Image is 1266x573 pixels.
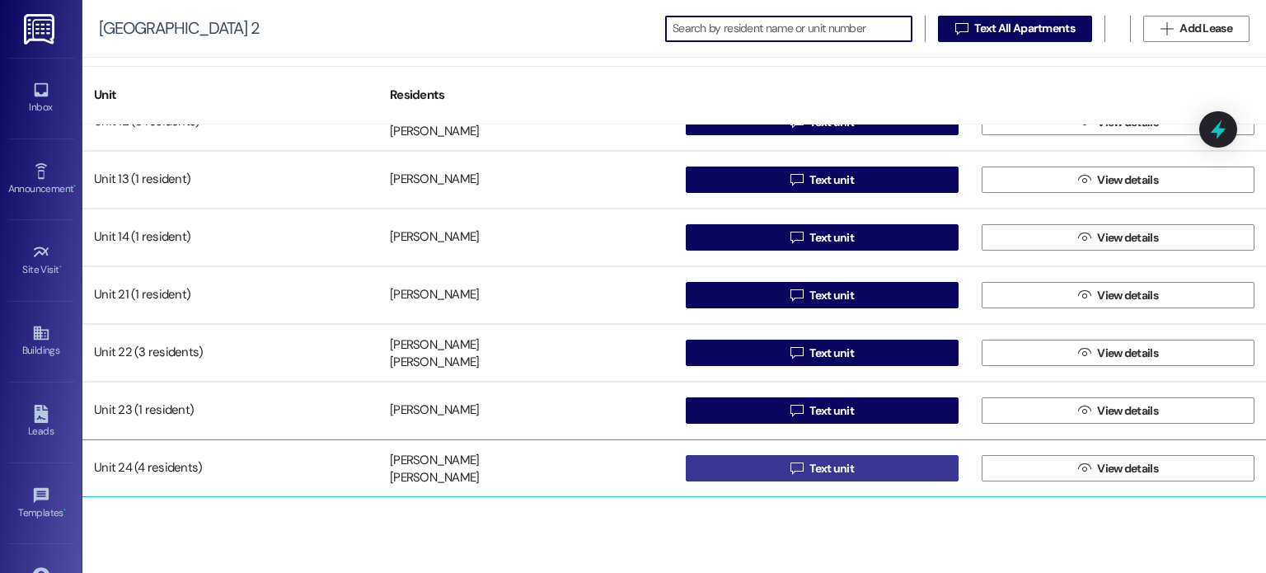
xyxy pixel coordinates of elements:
[809,171,854,189] span: Text unit
[1078,404,1090,417] i: 
[686,282,959,308] button: Text unit
[790,346,803,359] i: 
[686,340,959,366] button: Text unit
[1097,229,1158,247] span: View details
[63,505,66,516] span: •
[790,173,803,186] i: 
[982,397,1254,424] button: View details
[82,279,378,312] div: Unit 21 (1 resident)
[686,455,959,481] button: Text unit
[982,455,1254,481] button: View details
[8,319,74,364] a: Buildings
[1097,460,1158,477] span: View details
[390,470,479,487] div: [PERSON_NAME]
[99,20,260,37] div: [GEOGRAPHIC_DATA] 2
[790,404,803,417] i: 
[1143,16,1250,42] button: Add Lease
[82,221,378,254] div: Unit 14 (1 resident)
[809,287,854,304] span: Text unit
[809,229,854,247] span: Text unit
[982,167,1254,193] button: View details
[390,336,479,354] div: [PERSON_NAME]
[82,75,378,115] div: Unit
[82,336,378,369] div: Unit 22 (3 residents)
[673,17,912,40] input: Search by resident name or unit number
[73,181,76,192] span: •
[1097,345,1158,362] span: View details
[390,171,479,189] div: [PERSON_NAME]
[390,452,479,469] div: [PERSON_NAME]
[790,289,803,302] i: 
[59,261,62,273] span: •
[982,224,1254,251] button: View details
[1078,231,1090,244] i: 
[390,287,479,304] div: [PERSON_NAME]
[974,20,1075,37] span: Text All Apartments
[1160,22,1173,35] i: 
[790,462,803,475] i: 
[982,340,1254,366] button: View details
[82,394,378,427] div: Unit 23 (1 resident)
[390,124,479,141] div: [PERSON_NAME]
[82,163,378,196] div: Unit 13 (1 resident)
[390,402,479,420] div: [PERSON_NAME]
[82,452,378,485] div: Unit 24 (4 residents)
[8,238,74,283] a: Site Visit •
[1097,402,1158,420] span: View details
[1179,20,1232,37] span: Add Lease
[390,229,479,247] div: [PERSON_NAME]
[1078,346,1090,359] i: 
[686,167,959,193] button: Text unit
[686,397,959,424] button: Text unit
[1097,171,1158,189] span: View details
[809,345,854,362] span: Text unit
[982,282,1254,308] button: View details
[1078,462,1090,475] i: 
[809,460,854,477] span: Text unit
[686,224,959,251] button: Text unit
[1078,173,1090,186] i: 
[378,75,674,115] div: Residents
[1097,287,1158,304] span: View details
[8,400,74,444] a: Leads
[790,231,803,244] i: 
[938,16,1092,42] button: Text All Apartments
[8,481,74,526] a: Templates •
[955,22,968,35] i: 
[809,402,854,420] span: Text unit
[1078,289,1090,302] i: 
[8,76,74,120] a: Inbox
[390,355,479,372] div: [PERSON_NAME]
[24,14,58,45] img: ResiDesk Logo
